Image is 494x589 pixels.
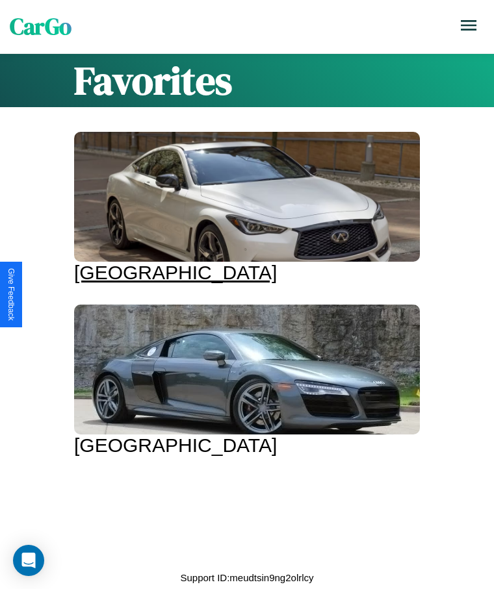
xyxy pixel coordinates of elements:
p: Support ID: meudtsin9ng2olrlcy [180,569,313,586]
div: Give Feedback [6,268,16,321]
h1: Favorites [74,54,420,107]
div: [GEOGRAPHIC_DATA] [74,262,420,284]
div: Open Intercom Messenger [13,545,44,576]
span: CarGo [10,11,71,42]
div: [GEOGRAPHIC_DATA] [74,434,420,457]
